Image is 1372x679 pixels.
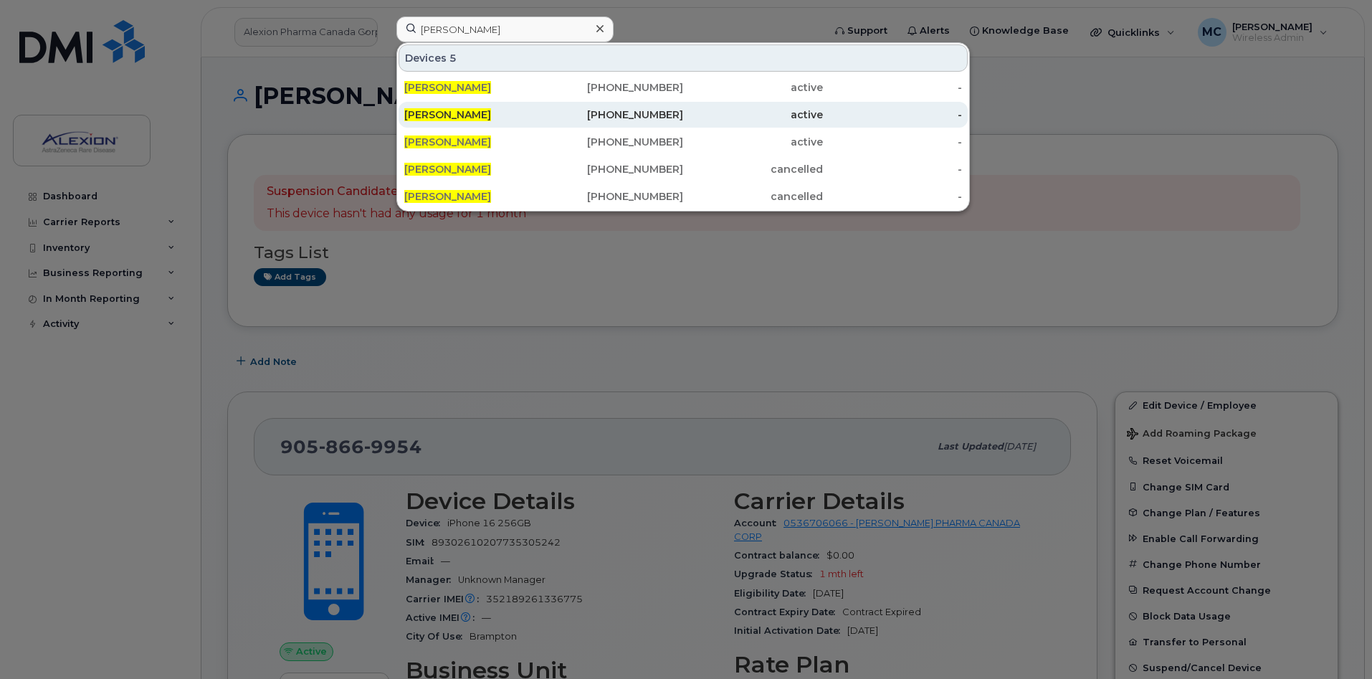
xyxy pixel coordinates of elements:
span: 5 [449,51,457,65]
div: - [823,162,963,176]
span: [PERSON_NAME] [404,108,491,121]
a: [PERSON_NAME][PHONE_NUMBER]cancelled- [399,184,968,209]
a: [PERSON_NAME][PHONE_NUMBER]active- [399,129,968,155]
div: active [683,135,823,149]
span: [PERSON_NAME] [404,136,491,148]
div: active [683,108,823,122]
div: - [823,135,963,149]
div: - [823,80,963,95]
span: [PERSON_NAME] [404,163,491,176]
a: [PERSON_NAME][PHONE_NUMBER]active- [399,75,968,100]
div: [PHONE_NUMBER] [544,80,684,95]
div: [PHONE_NUMBER] [544,189,684,204]
div: [PHONE_NUMBER] [544,162,684,176]
a: [PERSON_NAME][PHONE_NUMBER]active- [399,102,968,128]
div: cancelled [683,189,823,204]
div: - [823,108,963,122]
span: [PERSON_NAME] [404,81,491,94]
div: [PHONE_NUMBER] [544,108,684,122]
div: - [823,189,963,204]
span: [PERSON_NAME] [404,190,491,203]
a: [PERSON_NAME][PHONE_NUMBER]cancelled- [399,156,968,182]
div: active [683,80,823,95]
div: cancelled [683,162,823,176]
div: [PHONE_NUMBER] [544,135,684,149]
div: Devices [399,44,968,72]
